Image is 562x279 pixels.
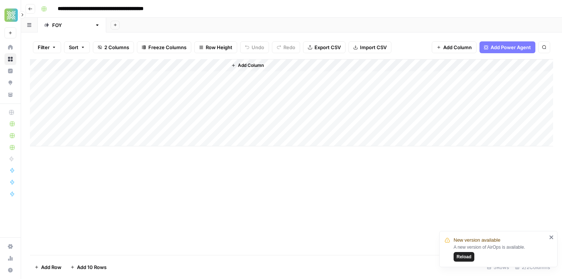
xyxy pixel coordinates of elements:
[360,44,387,51] span: Import CSV
[512,261,553,273] div: 2/2 Columns
[4,6,16,24] button: Workspace: Xponent21
[283,44,295,51] span: Redo
[206,44,232,51] span: Row Height
[66,261,111,273] button: Add 10 Rows
[4,89,16,101] a: Your Data
[228,61,267,70] button: Add Column
[148,44,186,51] span: Freeze Columns
[38,18,106,33] a: [PERSON_NAME]
[454,244,547,262] div: A new version of AirOps is available.
[303,41,346,53] button: Export CSV
[77,263,107,271] span: Add 10 Rows
[33,41,61,53] button: Filter
[549,234,554,240] button: close
[272,41,300,53] button: Redo
[52,21,92,29] div: [PERSON_NAME]
[4,252,16,264] a: Usage
[4,8,18,22] img: Xponent21 Logo
[38,44,50,51] span: Filter
[93,41,134,53] button: 2 Columns
[104,44,129,51] span: 2 Columns
[454,237,500,244] span: New version available
[137,41,191,53] button: Freeze Columns
[457,254,471,260] span: Reload
[252,44,264,51] span: Undo
[4,41,16,53] a: Home
[454,252,474,262] button: Reload
[69,44,78,51] span: Sort
[4,77,16,89] a: Opportunities
[30,261,66,273] button: Add Row
[432,41,477,53] button: Add Column
[4,65,16,77] a: Insights
[484,261,512,273] div: 5 Rows
[4,264,16,276] button: Help + Support
[240,41,269,53] button: Undo
[64,41,90,53] button: Sort
[238,62,264,69] span: Add Column
[443,44,472,51] span: Add Column
[4,53,16,65] a: Browse
[479,41,535,53] button: Add Power Agent
[194,41,237,53] button: Row Height
[349,41,391,53] button: Import CSV
[314,44,341,51] span: Export CSV
[491,44,531,51] span: Add Power Agent
[41,263,61,271] span: Add Row
[4,241,16,252] a: Settings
